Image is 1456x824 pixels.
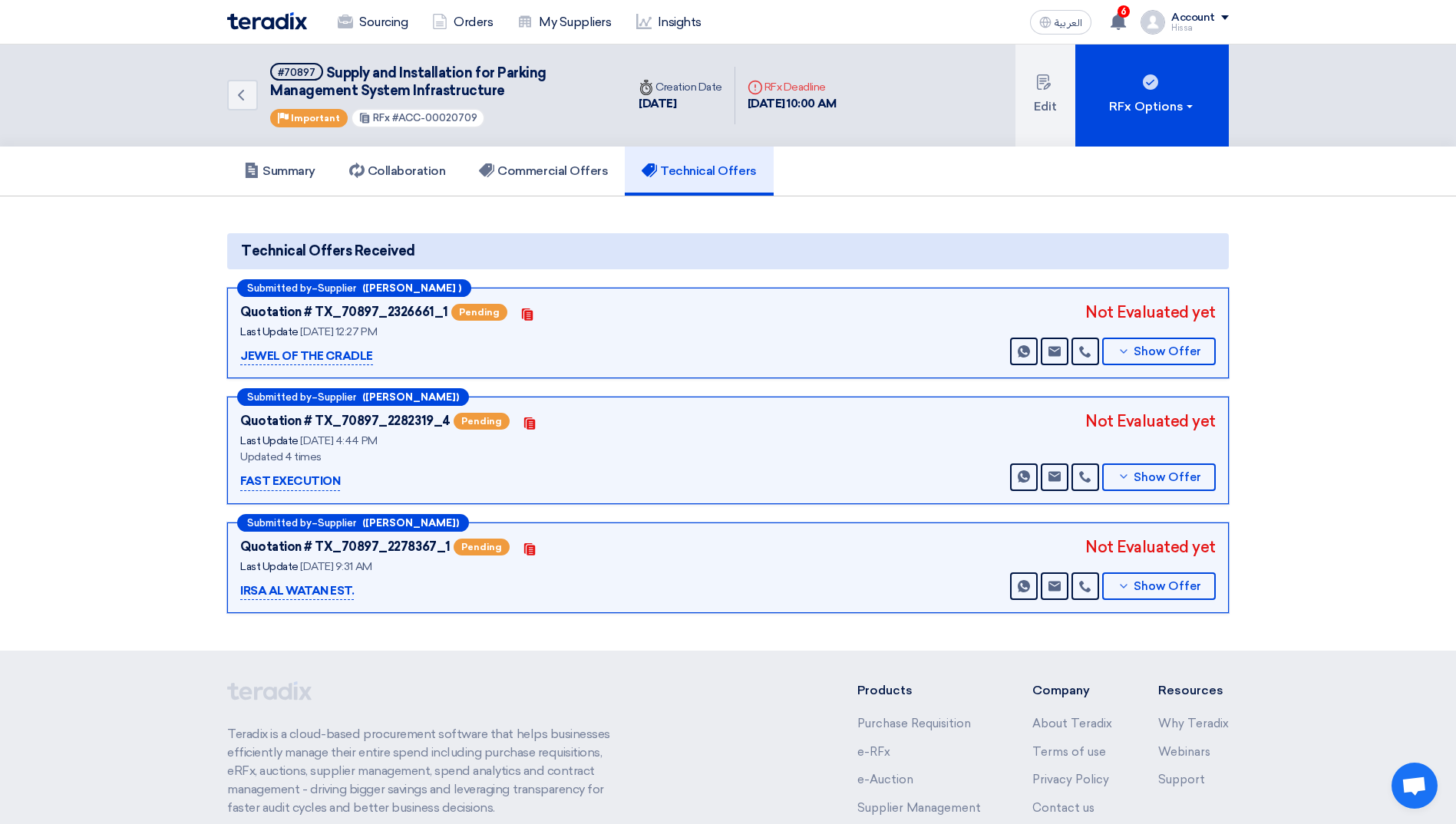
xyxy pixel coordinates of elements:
[318,283,356,293] span: Supplier
[1134,472,1201,483] span: Show Offer
[1134,581,1201,592] span: Show Offer
[1141,10,1165,35] img: profile_test.png
[642,163,756,179] h5: Technical Offers
[454,413,510,430] span: Pending
[392,112,477,124] span: #ACC-00020709
[1032,773,1109,786] a: Privacy Policy
[244,163,315,179] h5: Summary
[1085,301,1216,324] div: Not Evaluated yet
[227,147,332,196] a: Summary
[1109,97,1196,116] div: RFx Options
[240,303,448,321] div: Quotation # TX_70897_2326661_1
[349,163,446,179] h5: Collaboration
[1032,801,1094,815] a: Contact us
[857,681,987,700] li: Products
[240,473,340,491] p: FAST EXECUTION
[240,325,299,338] span: Last Update
[237,388,469,406] div: –
[227,12,307,30] img: Teradix logo
[1032,681,1112,700] li: Company
[362,283,461,293] b: ([PERSON_NAME] )
[240,538,451,556] div: Quotation # TX_70897_2278367_1
[462,147,625,196] a: Commercial Offers
[240,582,354,601] p: IRSA AL WATAN EST.
[639,95,722,113] div: [DATE]
[451,304,507,321] span: Pending
[857,717,971,730] a: Purchase Requisition
[624,5,714,39] a: Insights
[237,514,469,532] div: –
[1085,536,1216,559] div: Not Evaluated yet
[325,5,420,39] a: Sourcing
[1171,24,1229,32] div: Hissa
[639,79,722,95] div: Creation Date
[362,392,459,402] b: ([PERSON_NAME])
[1032,717,1112,730] a: About Teradix
[1102,572,1216,600] button: Show Offer
[241,241,415,262] span: Technical Offers Received
[332,147,463,196] a: Collaboration
[1134,346,1201,358] span: Show Offer
[240,348,373,366] p: JEWEL OF THE CRADLE
[1030,10,1091,35] button: العربية
[748,79,837,95] div: RFx Deadline
[270,64,546,99] span: Supply and Installation for Parking Management System Infrastructure
[270,63,608,101] h5: Supply and Installation for Parking Management System Infrastructure
[1158,717,1229,730] a: Why Teradix
[300,434,377,447] span: [DATE] 4:44 PM
[240,449,624,465] div: Updated 4 times
[362,518,459,528] b: ([PERSON_NAME])
[300,560,371,573] span: [DATE] 9:31 AM
[278,68,315,77] div: #70897
[1102,463,1216,491] button: Show Offer
[1392,763,1438,809] div: Open chat
[318,518,356,528] span: Supplier
[420,5,505,39] a: Orders
[857,773,913,786] a: e-Auction
[247,283,312,293] span: Submitted by
[479,163,608,179] h5: Commercial Offers
[454,539,510,555] span: Pending
[1118,5,1130,18] span: 6
[1158,745,1210,759] a: Webinars
[857,801,981,815] a: Supplier Management
[1158,773,1205,786] a: Support
[1085,410,1216,433] div: Not Evaluated yet
[227,725,628,817] p: Teradix is a cloud-based procurement software that helps businesses efficiently manage their enti...
[247,518,312,528] span: Submitted by
[318,392,356,402] span: Supplier
[373,112,390,124] span: RFx
[237,279,471,297] div: –
[1102,338,1216,365] button: Show Offer
[240,434,299,447] span: Last Update
[1075,44,1229,147] button: RFx Options
[300,325,377,338] span: [DATE] 12:27 PM
[857,745,890,759] a: e-RFx
[291,113,340,124] span: Important
[1171,12,1215,25] div: Account
[505,5,623,39] a: My Suppliers
[1015,44,1075,147] button: Edit
[247,392,312,402] span: Submitted by
[240,412,451,430] div: Quotation # TX_70897_2282319_4
[625,147,773,196] a: Technical Offers
[1032,745,1106,759] a: Terms of use
[748,95,837,113] div: [DATE] 10:00 AM
[1055,18,1082,28] span: العربية
[240,560,299,573] span: Last Update
[1158,681,1229,700] li: Resources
